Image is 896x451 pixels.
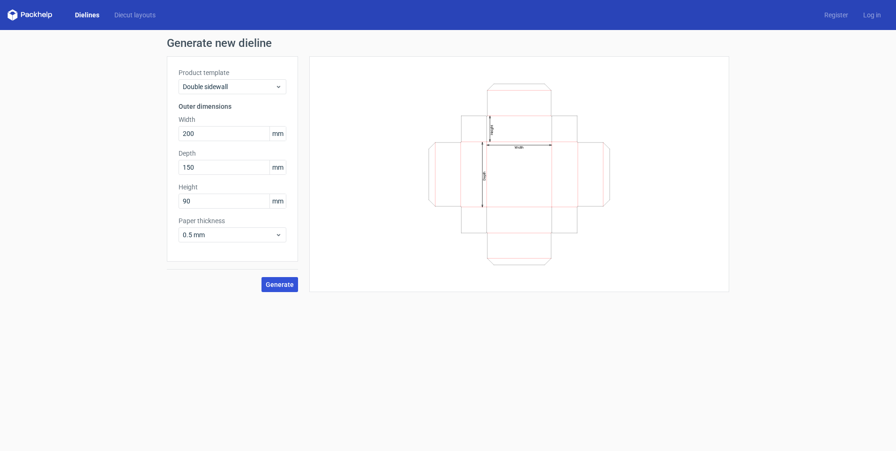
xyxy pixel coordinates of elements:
span: mm [269,194,286,208]
text: Depth [482,171,486,180]
label: Height [179,182,286,192]
text: Width [515,145,523,150]
a: Log in [856,10,889,20]
label: Paper thickness [179,216,286,225]
h1: Generate new dieline [167,38,729,49]
label: Product template [179,68,286,77]
span: mm [269,127,286,141]
label: Width [179,115,286,124]
h3: Outer dimensions [179,102,286,111]
text: Height [490,125,494,135]
a: Register [817,10,856,20]
label: Depth [179,149,286,158]
a: Diecut layouts [107,10,163,20]
a: Dielines [67,10,107,20]
span: 0.5 mm [183,230,275,240]
span: mm [269,160,286,174]
span: Double sidewall [183,82,275,91]
span: Generate [266,281,294,288]
button: Generate [261,277,298,292]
